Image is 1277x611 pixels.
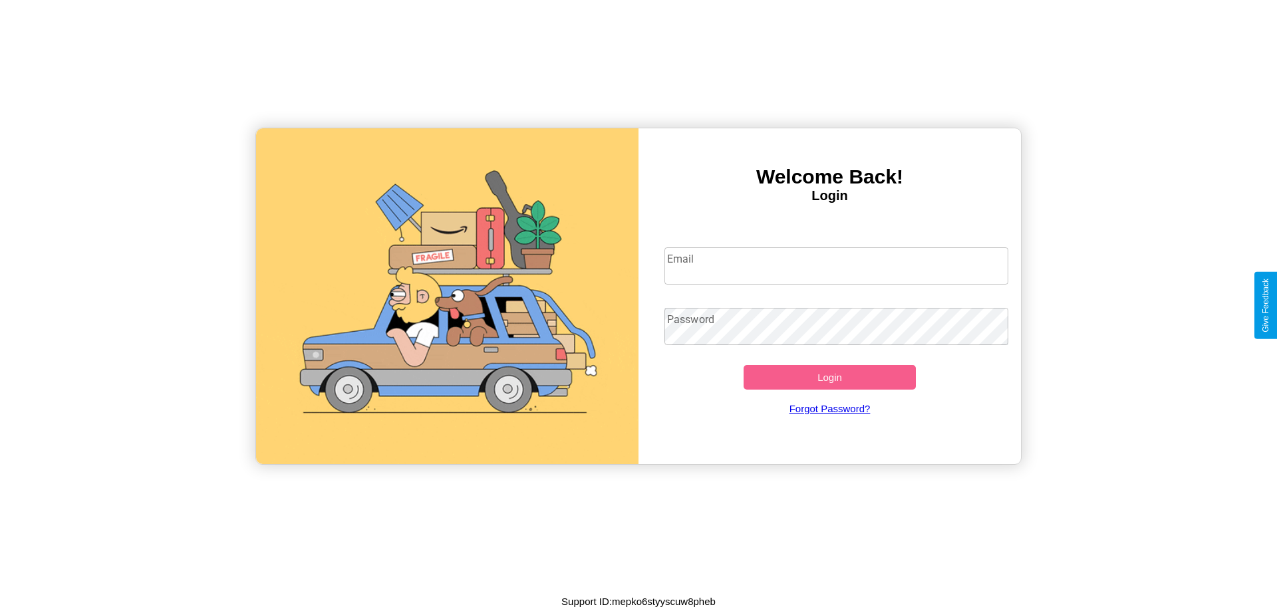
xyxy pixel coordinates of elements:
img: gif [256,128,638,464]
p: Support ID: mepko6styyscuw8pheb [561,592,716,610]
div: Give Feedback [1261,279,1270,332]
h3: Welcome Back! [638,166,1021,188]
a: Forgot Password? [658,390,1002,428]
h4: Login [638,188,1021,203]
button: Login [744,365,916,390]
